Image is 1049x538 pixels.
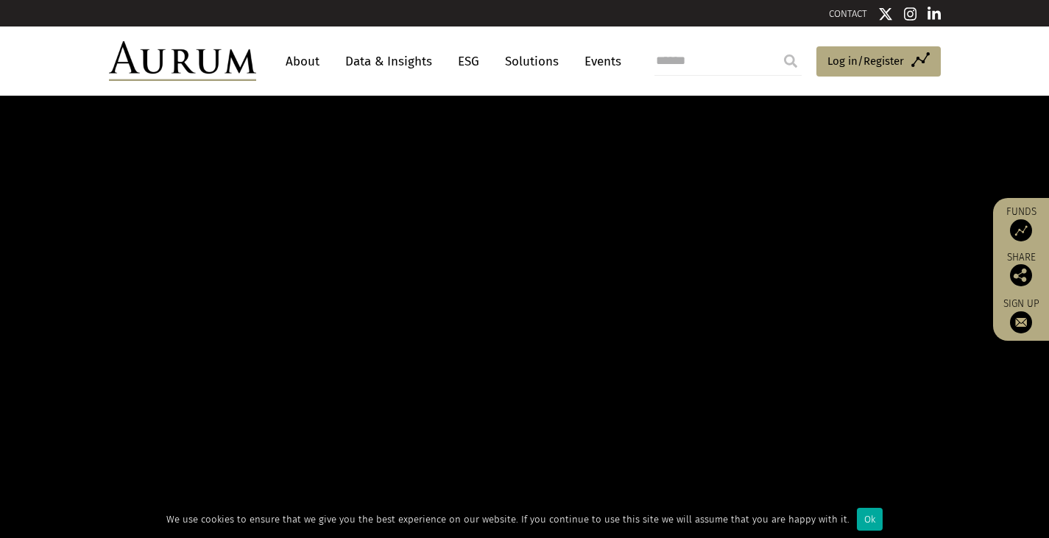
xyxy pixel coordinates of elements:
[109,41,256,81] img: Aurum
[816,46,941,77] a: Log in/Register
[829,8,867,19] a: CONTACT
[857,508,883,531] div: Ok
[776,46,805,76] input: Submit
[1010,219,1032,241] img: Access Funds
[338,48,439,75] a: Data & Insights
[1000,252,1042,286] div: Share
[1000,205,1042,241] a: Funds
[1000,297,1042,333] a: Sign up
[1010,311,1032,333] img: Sign up to our newsletter
[1010,264,1032,286] img: Share this post
[904,7,917,21] img: Instagram icon
[577,48,621,75] a: Events
[498,48,566,75] a: Solutions
[878,7,893,21] img: Twitter icon
[827,52,904,70] span: Log in/Register
[928,7,941,21] img: Linkedin icon
[278,48,327,75] a: About
[451,48,487,75] a: ESG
